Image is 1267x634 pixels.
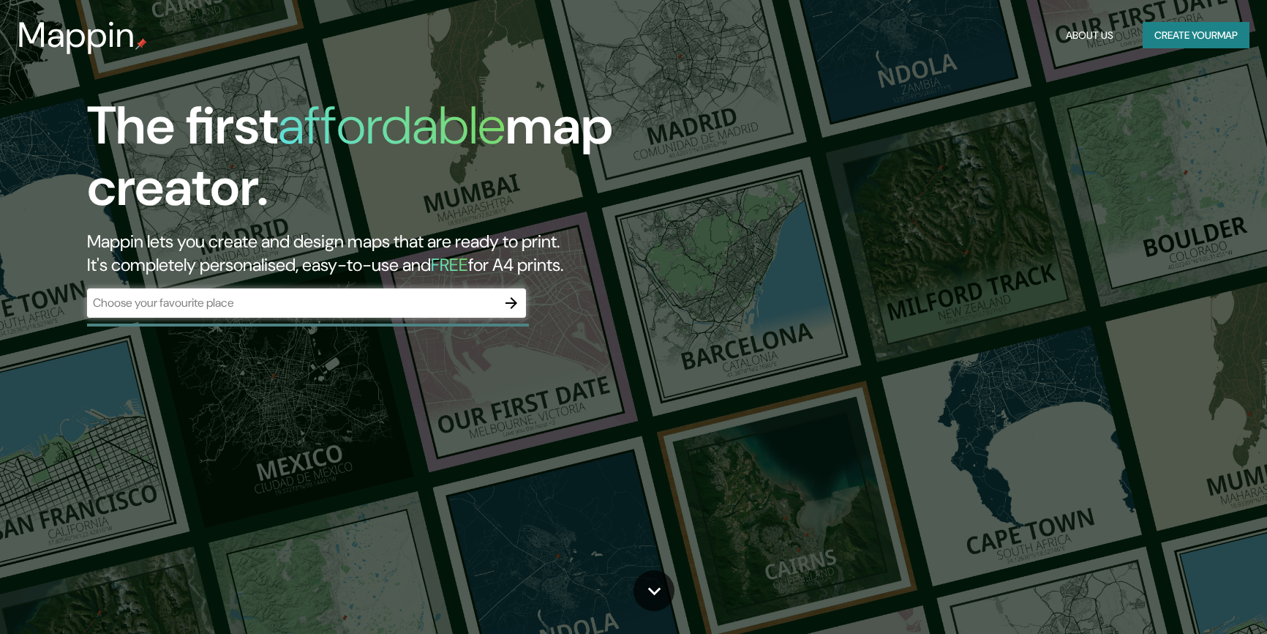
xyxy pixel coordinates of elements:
[278,92,505,160] h1: affordable
[87,230,721,277] h2: Mappin lets you create and design maps that are ready to print. It's completely personalised, eas...
[431,253,468,276] h5: FREE
[87,294,497,311] input: Choose your favourite place
[135,38,147,50] img: mappin-pin
[1143,22,1249,49] button: Create yourmap
[87,95,721,230] h1: The first map creator.
[1060,22,1119,49] button: About Us
[18,15,135,56] h3: Mappin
